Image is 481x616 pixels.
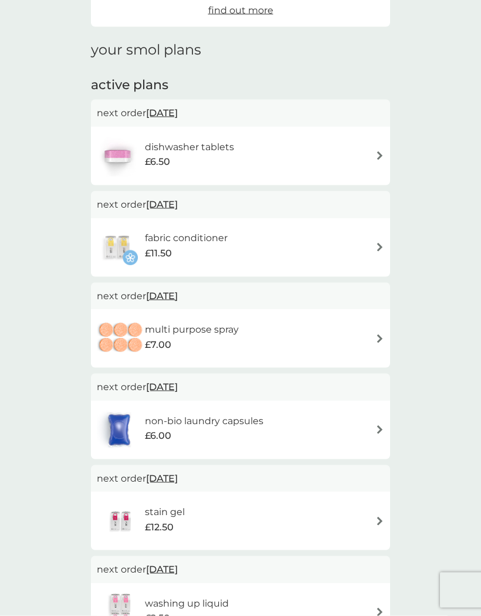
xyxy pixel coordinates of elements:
span: [DATE] [146,101,178,124]
span: find out more [208,5,273,16]
span: £7.00 [145,337,171,353]
p: next order [97,289,384,304]
p: next order [97,197,384,212]
a: find out more [208,3,273,18]
h1: your smol plans [91,42,390,59]
span: £11.50 [145,246,172,261]
img: stain gel [97,500,145,541]
img: dishwasher tablets [97,136,138,177]
span: £12.50 [145,520,174,535]
p: next order [97,471,384,486]
span: [DATE] [146,375,178,398]
span: [DATE] [146,558,178,581]
img: arrow right [375,425,384,434]
h6: fabric conditioner [145,231,228,246]
h6: multi purpose spray [145,322,239,337]
h6: washing up liquid [145,596,229,611]
img: fabric conditioner [97,227,138,268]
h6: non-bio laundry capsules [145,414,263,429]
img: arrow right [375,243,384,252]
img: arrow right [375,151,384,160]
img: arrow right [375,517,384,526]
span: £6.00 [145,428,171,444]
span: [DATE] [146,285,178,307]
img: arrow right [375,334,384,343]
span: £6.50 [145,154,170,170]
img: non-bio laundry capsules [97,409,141,451]
span: [DATE] [146,193,178,216]
h6: dishwasher tablets [145,140,234,155]
p: next order [97,380,384,395]
h6: stain gel [145,505,185,520]
h2: active plans [91,76,390,94]
img: multi purpose spray [97,318,145,359]
p: next order [97,562,384,577]
span: [DATE] [146,467,178,490]
p: next order [97,106,384,121]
